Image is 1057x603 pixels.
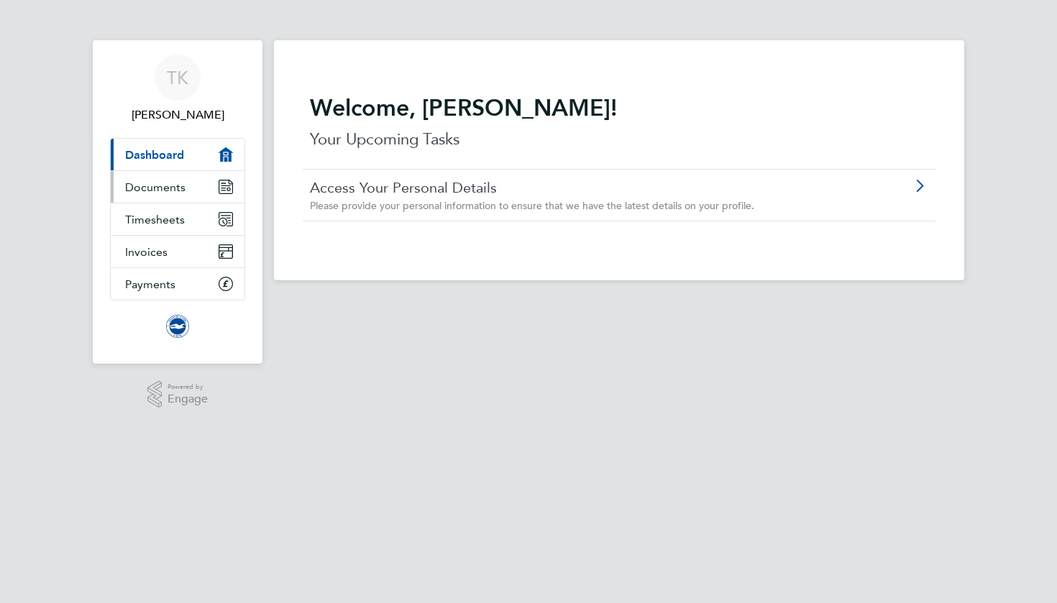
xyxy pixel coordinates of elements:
span: Timesheets [125,213,185,226]
a: Access Your Personal Details [310,178,847,197]
img: brightonandhovealbion-logo-retina.png [166,315,189,338]
a: Dashboard [111,139,244,170]
a: Timesheets [111,203,244,235]
span: Tracy Kihika [110,106,245,124]
span: Invoices [125,245,168,259]
span: Please provide your personal information to ensure that we have the latest details on your profile. [310,199,754,212]
span: Dashboard [125,148,184,162]
span: TK [167,68,188,87]
span: Payments [125,277,175,291]
span: Documents [125,180,186,194]
a: Documents [111,171,244,203]
a: Go to home page [110,315,245,338]
span: Engage [168,393,208,405]
a: Invoices [111,236,244,267]
a: Payments [111,268,244,300]
a: Powered byEngage [147,381,209,408]
h2: Welcome, [PERSON_NAME]! [310,93,928,122]
p: Your Upcoming Tasks [310,128,928,151]
a: TK[PERSON_NAME] [110,55,245,124]
span: Powered by [168,381,208,393]
nav: Main navigation [93,40,262,364]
